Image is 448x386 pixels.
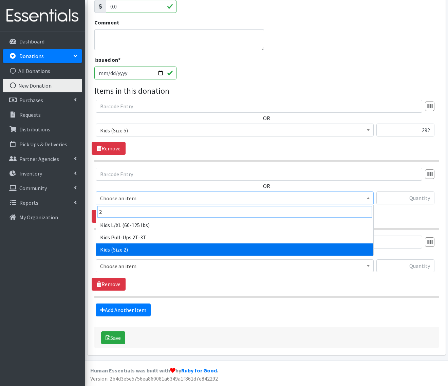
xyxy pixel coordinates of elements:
[19,170,42,177] p: Inventory
[92,210,126,223] a: Remove
[376,124,434,136] input: Quantity
[3,167,82,180] a: Inventory
[19,214,58,221] p: My Organization
[96,304,151,316] a: Add Another Item
[3,64,82,78] a: All Donations
[3,93,82,107] a: Purchases
[376,259,434,272] input: Quantity
[3,196,82,209] a: Reports
[3,123,82,136] a: Distributions
[3,210,82,224] a: My Organization
[263,182,270,190] label: OR
[263,114,270,122] label: OR
[92,142,126,155] a: Remove
[19,199,38,206] p: Reports
[181,367,217,374] a: Ruby for Good
[3,49,82,63] a: Donations
[100,194,369,203] span: Choose an item
[3,108,82,122] a: Requests
[19,155,59,162] p: Partner Agencies
[19,126,50,133] p: Distributions
[90,375,218,382] span: Version: 2b4d3e5e5756ea860081a6349a1f861d7e842292
[3,137,82,151] a: Pick Ups & Deliveries
[96,191,374,204] span: Choose an item
[19,38,44,45] p: Dashboard
[3,181,82,195] a: Community
[94,18,119,26] label: Comment
[101,331,125,344] button: Save
[96,168,422,181] input: Barcode Entry
[96,243,373,256] li: Kids (Size 2)
[94,85,439,97] legend: Items in this donation
[19,185,47,191] p: Community
[92,278,126,291] a: Remove
[100,261,369,271] span: Choose an item
[100,126,369,135] span: Kids (Size 5)
[19,97,43,104] p: Purchases
[19,111,41,118] p: Requests
[96,100,422,113] input: Barcode Entry
[3,4,82,27] img: HumanEssentials
[96,124,374,136] span: Kids (Size 5)
[118,56,120,63] abbr: required
[3,35,82,48] a: Dashboard
[19,141,67,148] p: Pick Ups & Deliveries
[96,231,373,243] li: Kids Pull-Ups 2T-3T
[94,56,120,64] label: Issued on
[96,259,374,272] span: Choose an item
[96,219,373,231] li: Kids L/XL (60-125 lbs)
[19,53,44,59] p: Donations
[376,191,434,204] input: Quantity
[3,79,82,92] a: New Donation
[3,152,82,166] a: Partner Agencies
[90,367,218,374] strong: Human Essentials was built with by .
